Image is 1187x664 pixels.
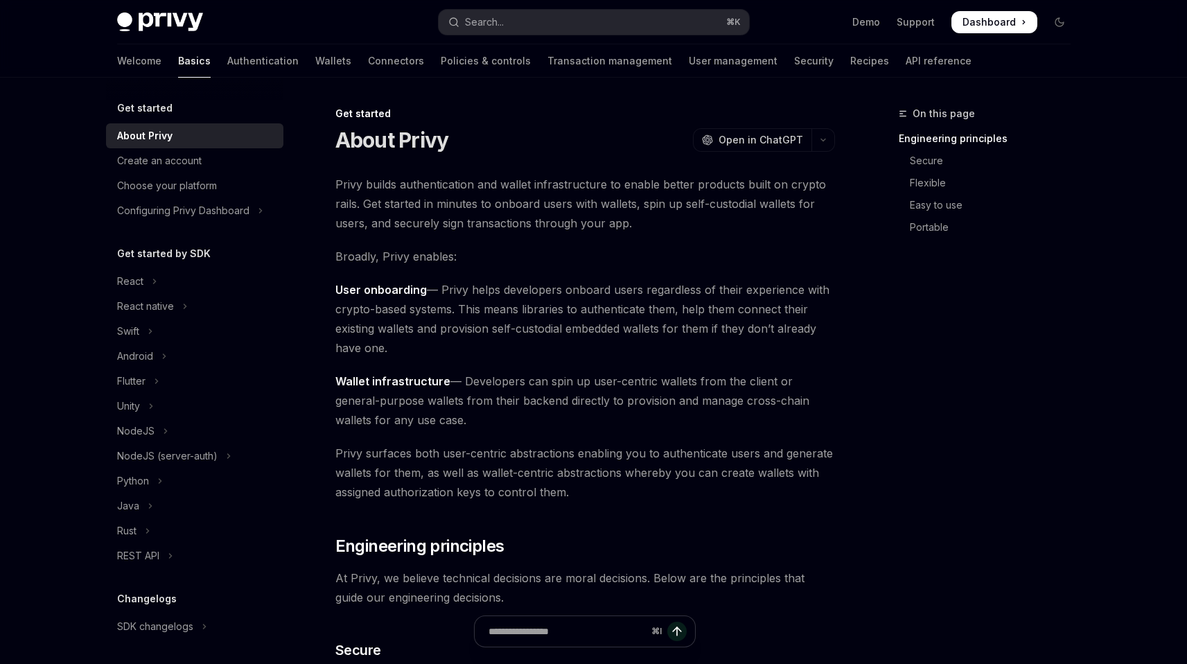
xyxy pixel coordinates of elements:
div: NodeJS [117,423,155,439]
button: Send message [667,622,687,641]
div: About Privy [117,128,173,144]
button: Toggle Rust section [106,518,283,543]
a: Basics [178,44,211,78]
span: Privy builds authentication and wallet infrastructure to enable better products built on crypto r... [335,175,835,233]
button: Toggle Unity section [106,394,283,419]
div: SDK changelogs [117,618,193,635]
div: Android [117,348,153,365]
img: dark logo [117,12,203,32]
div: Configuring Privy Dashboard [117,202,249,219]
button: Open in ChatGPT [693,128,811,152]
button: Toggle Flutter section [106,369,283,394]
a: Security [794,44,834,78]
button: Toggle Configuring Privy Dashboard section [106,198,283,223]
a: Portable [899,216,1082,238]
a: Create an account [106,148,283,173]
div: NodeJS (server-auth) [117,448,218,464]
span: — Developers can spin up user-centric wallets from the client or general-purpose wallets from the... [335,372,835,430]
div: REST API [117,548,159,564]
button: Toggle NodeJS section [106,419,283,444]
a: API reference [906,44,971,78]
div: Unity [117,398,140,414]
div: Flutter [117,373,146,390]
span: — Privy helps developers onboard users regardless of their experience with crypto-based systems. ... [335,280,835,358]
a: Flexible [899,172,1082,194]
a: Dashboard [951,11,1037,33]
button: Toggle dark mode [1048,11,1071,33]
span: Broadly, Privy enables: [335,247,835,266]
h5: Changelogs [117,591,177,607]
a: Welcome [117,44,161,78]
span: At Privy, we believe technical decisions are moral decisions. Below are the principles that guide... [335,568,835,607]
a: Easy to use [899,194,1082,216]
a: Connectors [368,44,424,78]
button: Toggle React native section [106,294,283,319]
a: Engineering principles [899,128,1082,150]
button: Toggle Python section [106,469,283,493]
a: Policies & controls [441,44,531,78]
div: Python [117,473,149,489]
div: Rust [117,523,137,539]
a: Recipes [850,44,889,78]
div: Create an account [117,152,202,169]
span: Open in ChatGPT [719,133,803,147]
a: User management [689,44,777,78]
div: React native [117,298,174,315]
input: Ask a question... [489,616,646,647]
h5: Get started [117,100,173,116]
span: Engineering principles [335,535,504,557]
a: Wallets [315,44,351,78]
div: React [117,273,143,290]
div: Choose your platform [117,177,217,194]
span: On this page [913,105,975,122]
div: Get started [335,107,835,121]
strong: User onboarding [335,283,427,297]
a: Transaction management [547,44,672,78]
button: Toggle Swift section [106,319,283,344]
a: Authentication [227,44,299,78]
button: Toggle NodeJS (server-auth) section [106,444,283,469]
div: Search... [465,14,504,30]
button: Toggle SDK changelogs section [106,614,283,639]
strong: Wallet infrastructure [335,374,450,388]
button: Toggle Java section [106,493,283,518]
button: Toggle React section [106,269,283,294]
button: Toggle Android section [106,344,283,369]
button: Toggle REST API section [106,543,283,568]
button: Open search [439,10,749,35]
a: Demo [852,15,880,29]
a: Choose your platform [106,173,283,198]
a: Secure [899,150,1082,172]
div: Java [117,498,139,514]
h1: About Privy [335,128,449,152]
h5: Get started by SDK [117,245,211,262]
span: ⌘ K [726,17,741,28]
div: Swift [117,323,139,340]
span: Dashboard [962,15,1016,29]
a: About Privy [106,123,283,148]
span: Privy surfaces both user-centric abstractions enabling you to authenticate users and generate wal... [335,444,835,502]
a: Support [897,15,935,29]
